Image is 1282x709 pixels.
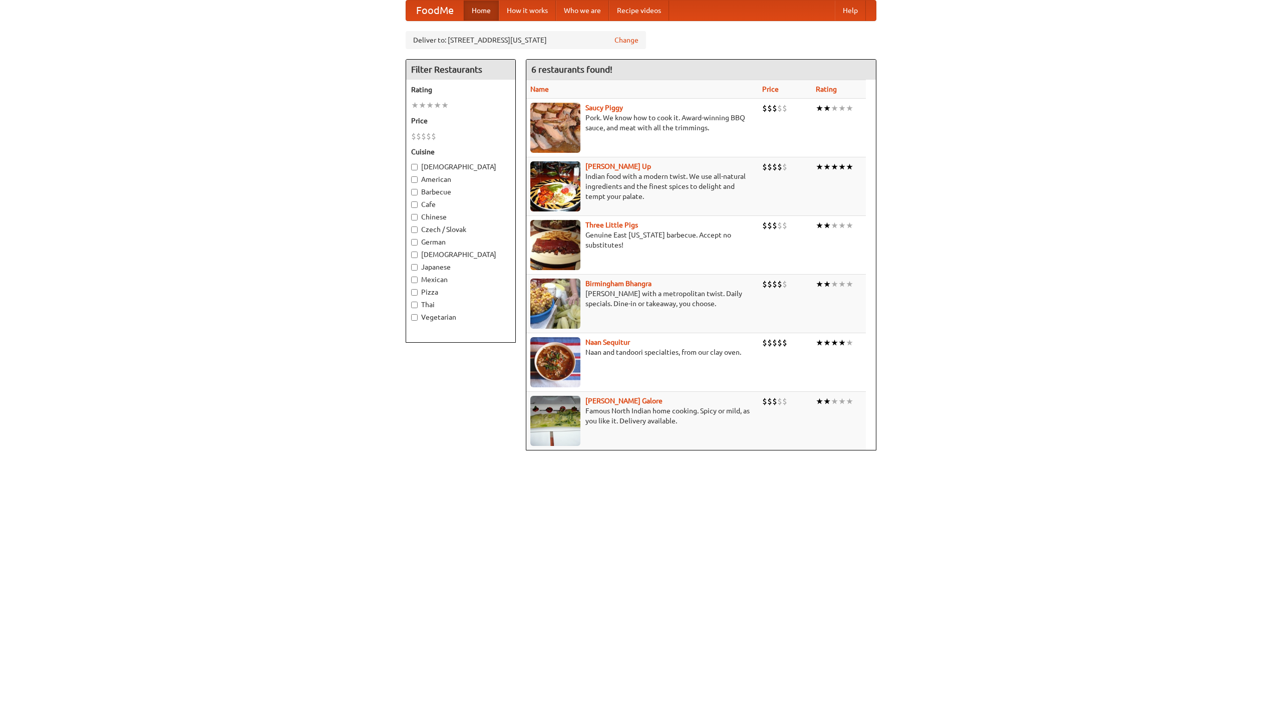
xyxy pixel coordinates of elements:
[838,220,846,231] li: ★
[816,103,823,114] li: ★
[530,279,580,329] img: bhangra.jpg
[831,279,838,290] li: ★
[762,103,767,114] li: $
[831,161,838,172] li: ★
[441,100,449,111] li: ★
[530,337,580,387] img: naansequitur.jpg
[762,337,767,348] li: $
[411,300,510,310] label: Thai
[411,201,418,208] input: Cafe
[530,220,580,270] img: littlepigs.jpg
[411,164,418,170] input: [DEMOGRAPHIC_DATA]
[762,85,779,93] a: Price
[406,60,515,80] h4: Filter Restaurants
[530,347,754,357] p: Naan and tandoori specialties, from our clay oven.
[411,302,418,308] input: Thai
[772,103,777,114] li: $
[411,239,418,246] input: German
[530,113,754,133] p: Pork. We know how to cook it. Award-winning BBQ sauce, and meat with all the trimmings.
[838,279,846,290] li: ★
[772,161,777,172] li: $
[411,85,510,95] h5: Rating
[816,396,823,407] li: ★
[411,226,418,233] input: Czech / Slovak
[530,103,580,153] img: saucy.jpg
[846,103,853,114] li: ★
[411,187,510,197] label: Barbecue
[782,103,787,114] li: $
[421,131,426,142] li: $
[816,220,823,231] li: ★
[835,1,866,21] a: Help
[846,220,853,231] li: ★
[614,35,638,45] a: Change
[411,262,510,272] label: Japanese
[838,396,846,407] li: ★
[464,1,499,21] a: Home
[499,1,556,21] a: How it works
[767,220,772,231] li: $
[838,337,846,348] li: ★
[831,337,838,348] li: ★
[411,312,510,322] label: Vegetarian
[762,161,767,172] li: $
[777,103,782,114] li: $
[411,176,418,183] input: American
[823,103,831,114] li: ★
[772,220,777,231] li: $
[411,116,510,126] h5: Price
[816,85,837,93] a: Rating
[434,100,441,111] li: ★
[411,277,418,283] input: Mexican
[846,396,853,407] li: ★
[585,397,663,405] a: [PERSON_NAME] Galore
[411,131,416,142] li: $
[411,214,418,220] input: Chinese
[556,1,609,21] a: Who we are
[782,161,787,172] li: $
[838,161,846,172] li: ★
[411,264,418,271] input: Japanese
[767,396,772,407] li: $
[411,147,510,157] h5: Cuisine
[530,406,754,426] p: Famous North Indian home cooking. Spicy or mild, as you like it. Delivery available.
[823,279,831,290] li: ★
[411,174,510,184] label: American
[419,100,426,111] li: ★
[767,279,772,290] li: $
[411,250,510,260] label: [DEMOGRAPHIC_DATA]
[831,396,838,407] li: ★
[777,161,782,172] li: $
[411,100,419,111] li: ★
[585,221,638,229] a: Three Little Pigs
[762,279,767,290] li: $
[838,103,846,114] li: ★
[609,1,669,21] a: Recipe videos
[823,337,831,348] li: ★
[531,65,612,74] ng-pluralize: 6 restaurants found!
[416,131,421,142] li: $
[816,279,823,290] li: ★
[772,337,777,348] li: $
[585,280,652,288] a: Birmingham Bhangra
[530,289,754,309] p: [PERSON_NAME] with a metropolitan twist. Daily specials. Dine-in or takeaway, you choose.
[411,314,418,321] input: Vegetarian
[431,131,436,142] li: $
[816,337,823,348] li: ★
[823,161,831,172] li: ★
[823,396,831,407] li: ★
[411,162,510,172] label: [DEMOGRAPHIC_DATA]
[772,279,777,290] li: $
[846,161,853,172] li: ★
[767,161,772,172] li: $
[530,396,580,446] img: currygalore.jpg
[411,199,510,209] label: Cafe
[406,1,464,21] a: FoodMe
[585,338,630,346] a: Naan Sequitur
[777,396,782,407] li: $
[777,279,782,290] li: $
[772,396,777,407] li: $
[767,337,772,348] li: $
[782,279,787,290] li: $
